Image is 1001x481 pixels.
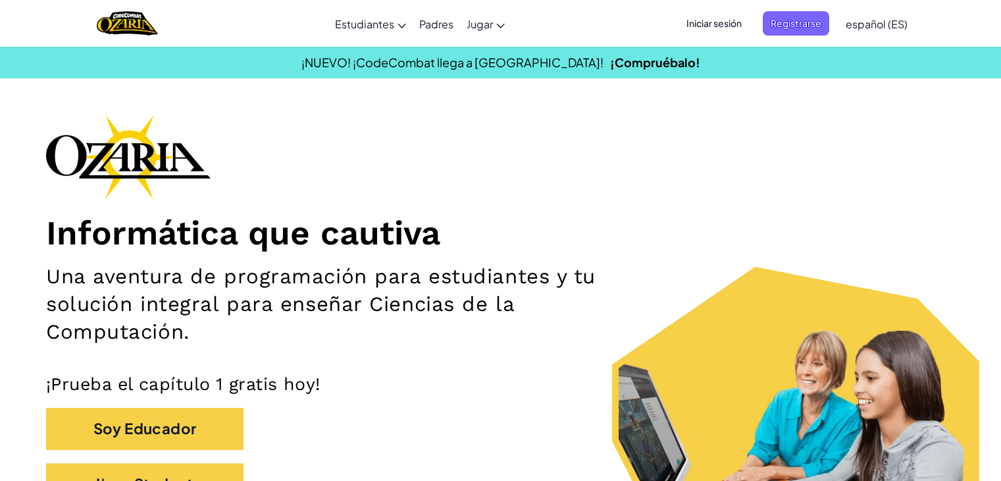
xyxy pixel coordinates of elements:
[97,10,158,37] a: Ozaria by CodeCombat logo
[46,212,955,253] h1: Informática que cautiva
[846,17,908,31] span: español (ES)
[46,263,655,347] h2: Una aventura de programación para estudiantes y tu solución integral para enseñar Ciencias de la ...
[97,10,158,37] img: Home
[335,17,394,31] span: Estudiantes
[839,6,914,42] a: español (ES)
[679,11,750,36] button: Iniciar sesión
[46,115,211,199] img: Ozaria branding logo
[328,6,413,42] a: Estudiantes
[413,6,460,42] a: Padres
[610,55,700,70] a: ¡Compruébalo!
[46,373,955,395] p: ¡Prueba el capítulo 1 gratis hoy!
[467,17,493,31] span: Jugar
[460,6,511,42] a: Jugar
[301,55,603,70] span: ¡NUEVO! ¡CodeCombat llega a [GEOGRAPHIC_DATA]!
[46,408,244,449] button: Soy Educador
[763,11,829,36] button: Registrarse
